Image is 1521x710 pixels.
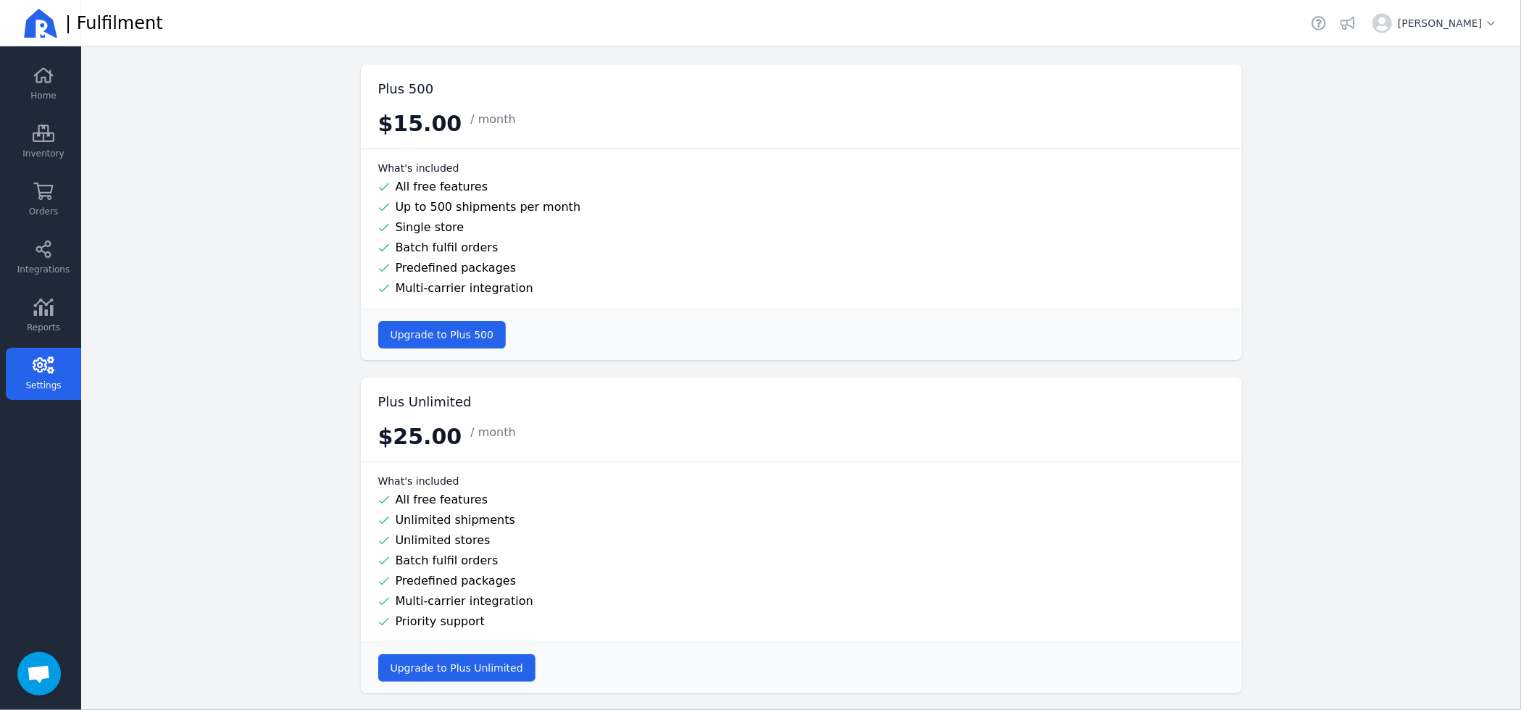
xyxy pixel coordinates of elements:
img: Ricemill Logo [23,6,58,41]
button: [PERSON_NAME] [1367,7,1504,39]
button: Upgrade to Plus 500 [378,321,506,348]
span: All free features [396,491,488,509]
span: Reports [27,322,60,333]
h3: What's included [378,474,1225,488]
span: Integrations [17,264,70,275]
span: / month [470,111,515,128]
div: Open chat [17,652,61,696]
span: Upgrade to Plus Unlimited [391,662,523,674]
a: Helpdesk [1309,13,1329,33]
span: Orders [29,206,58,217]
span: Up to 500 shipments per month [396,199,581,216]
span: Batch fulfil orders [396,239,499,256]
span: All free features [396,178,488,196]
span: Batch fulfil orders [396,552,499,569]
span: | Fulfilment [65,12,163,35]
h2: Plus 500 [378,79,434,99]
h2: Plus Unlimited [378,392,472,412]
span: Priority support [396,613,485,630]
span: Predefined packages [396,259,517,277]
span: Settings [25,380,61,391]
span: $25.00 [378,424,462,450]
span: Unlimited shipments [396,511,515,529]
h3: What's included [378,161,1225,175]
span: Inventory [22,148,64,159]
span: Multi-carrier integration [396,593,533,610]
span: Predefined packages [396,572,517,590]
span: Multi-carrier integration [396,280,533,297]
span: Home [30,90,56,101]
span: Unlimited stores [396,532,491,549]
span: Upgrade to Plus 500 [391,329,493,341]
span: [PERSON_NAME] [1398,16,1498,30]
span: $15.00 [378,111,462,137]
span: Single store [396,219,464,236]
button: Upgrade to Plus Unlimited [378,654,536,682]
span: / month [470,424,515,441]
